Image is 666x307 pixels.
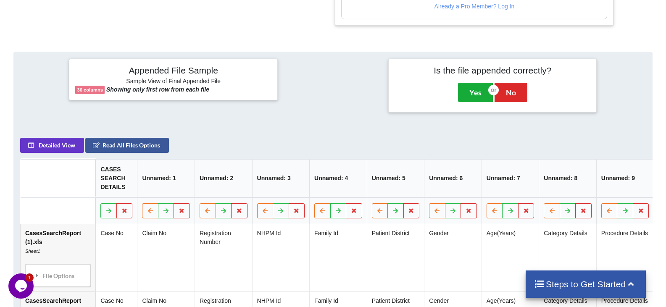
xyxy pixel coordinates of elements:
th: Unnamed: 8 [539,159,596,197]
th: Unnamed: 7 [482,159,539,197]
h4: Is the file appended correctly? [395,65,590,76]
b: 36 columns [77,87,103,92]
h4: Steps to Get Started [534,279,638,289]
td: Age(Years) [482,224,539,291]
td: Case No [95,224,137,291]
th: Unnamed: 2 [195,159,252,197]
i: Sheet1 [25,249,40,254]
td: CasesSearchReport (1).xls [21,224,95,291]
th: Unnamed: 4 [309,159,367,197]
td: Patient District [367,224,424,291]
div: File Options [28,267,88,284]
th: Unnamed: 3 [252,159,309,197]
p: Already a Pro Member? Log In [342,2,607,10]
th: Unnamed: 1 [137,159,195,197]
td: Category Details [539,224,596,291]
iframe: chat widget [8,273,35,299]
th: Unnamed: 6 [424,159,482,197]
b: Showing only first row from each file [106,86,209,93]
th: Unnamed: 9 [596,159,654,197]
td: Registration Number [195,224,252,291]
td: NHPM Id [252,224,309,291]
td: Procedure Details [596,224,654,291]
td: Family Id [309,224,367,291]
td: Claim No [137,224,195,291]
button: No [495,83,527,102]
th: Unnamed: 5 [367,159,424,197]
button: Read All Files Options [85,138,169,153]
h4: Appended File Sample [75,65,271,77]
td: Gender [424,224,482,291]
button: Detailed View [20,138,84,153]
h6: Sample View of Final Appended File [75,78,271,86]
button: Yes [458,83,493,102]
th: CASES SEARCH DETAILS [95,159,137,197]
